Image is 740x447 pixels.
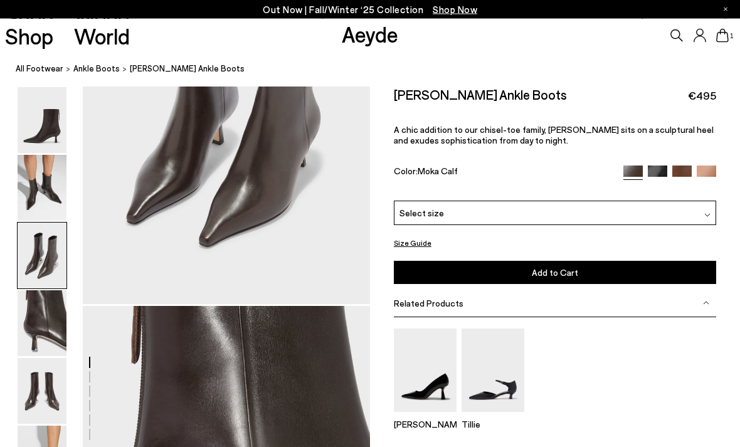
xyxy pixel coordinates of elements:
[462,404,524,430] a: Tillie Ankle Strap Pumps Tillie
[18,359,66,424] img: Rowan Chiseled Ankle Boots - Image 5
[130,63,245,76] span: [PERSON_NAME] Ankle Boots
[688,88,716,104] span: €495
[73,64,120,74] span: ankle boots
[16,53,740,87] nav: breadcrumb
[399,207,444,220] span: Select size
[418,166,458,177] span: Moka Calf
[394,329,457,413] img: Zandra Pointed Pumps
[462,329,524,413] img: Tillie Ankle Strap Pumps
[5,25,53,47] a: Shop
[18,155,66,221] img: Rowan Chiseled Ankle Boots - Image 2
[394,125,714,146] span: A chic addition to our chisel-toe family, [PERSON_NAME] sits on a sculptural heel and exudes soph...
[394,419,457,430] p: [PERSON_NAME]
[74,25,130,47] a: World
[394,166,613,181] div: Color:
[394,298,463,309] span: Related Products
[462,419,524,430] p: Tillie
[394,261,717,285] button: Add to Cart
[18,223,66,289] img: Rowan Chiseled Ankle Boots - Image 3
[703,300,709,307] img: svg%3E
[342,21,398,47] a: Aeyde
[716,29,729,43] a: 1
[18,88,66,154] img: Rowan Chiseled Ankle Boots - Image 1
[394,236,431,251] button: Size Guide
[18,291,66,357] img: Rowan Chiseled Ankle Boots - Image 4
[729,33,735,39] span: 1
[16,63,63,76] a: All Footwear
[263,2,477,18] p: Out Now | Fall/Winter ‘25 Collection
[73,63,120,76] a: ankle boots
[394,404,457,430] a: Zandra Pointed Pumps [PERSON_NAME]
[704,213,711,219] img: svg%3E
[394,87,567,103] h2: [PERSON_NAME] Ankle Boots
[433,4,477,15] span: Navigate to /collections/new-in
[532,268,578,278] span: Add to Cart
